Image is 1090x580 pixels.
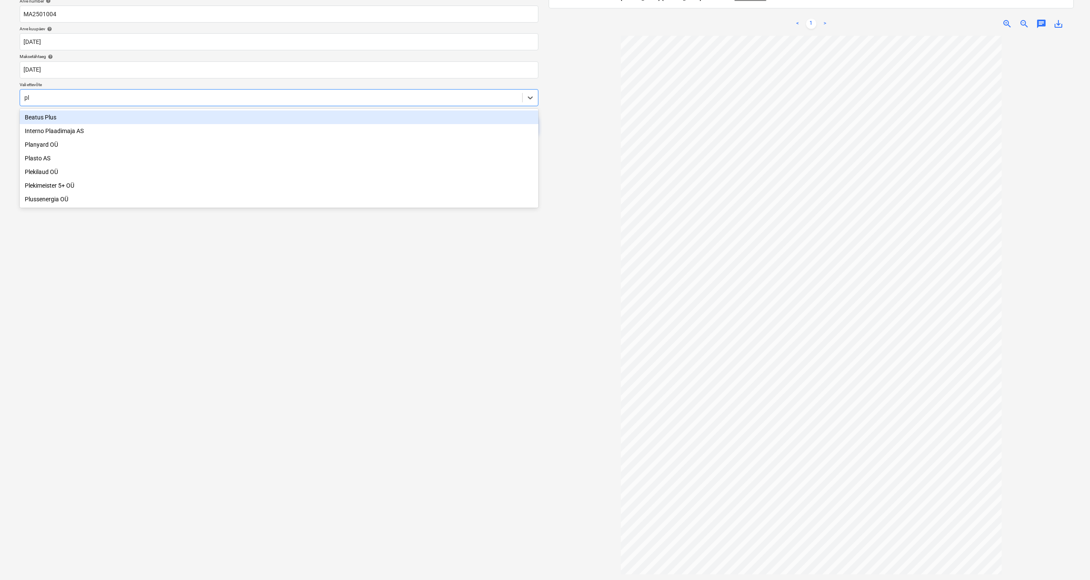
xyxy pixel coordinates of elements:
input: Tähtaega pole määratud [20,61,538,78]
div: Plekimeister 5+ OÜ [20,179,538,192]
span: zoom_in [1002,19,1012,29]
span: help [46,54,53,59]
a: Next page [820,19,830,29]
input: Arve number [20,6,538,23]
span: chat [1036,19,1046,29]
div: Beatus Plus [20,110,538,124]
div: Maksetähtaeg [20,54,538,59]
input: Arve kuupäeva pole määratud. [20,33,538,50]
span: zoom_out [1019,19,1029,29]
div: Plekilaud OÜ [20,165,538,179]
div: Arve kuupäev [20,26,538,32]
a: Page 1 is your current page [806,19,816,29]
span: save_alt [1053,19,1064,29]
a: Previous page [792,19,803,29]
div: Plussenergia OÜ [20,192,538,206]
div: Plasto AS [20,151,538,165]
p: Vali ettevõte [20,82,538,89]
span: help [45,26,52,32]
div: Planyard OÜ [20,138,538,151]
div: Interno Plaadimaja AS [20,124,538,138]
